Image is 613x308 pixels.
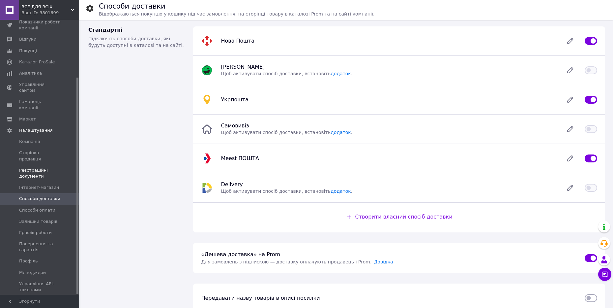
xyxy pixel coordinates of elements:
span: Щоб активувати спосіб доставки, встановіть . [221,188,352,194]
a: додаток [331,188,351,194]
span: [PERSON_NAME] [221,64,265,70]
span: Інтернет-магазин [19,185,59,190]
span: Залишки товарів [19,219,57,224]
span: Підключіть способи доставки, які будуть доступні в каталозі та на сайті. [88,36,184,48]
a: Довідка [374,259,393,264]
span: Реєстраційні документи [19,167,61,179]
span: Компанія [19,139,40,145]
span: Аналітика [19,70,42,76]
span: Повернення та гарантія [19,241,61,253]
span: Відображаються покупцю у кошику під час замовлення, на сторінці товару в каталозі Prom та на сайт... [99,11,374,17]
span: Управління API-токенами [19,281,61,293]
span: Налаштування [19,127,53,133]
button: Чат з покупцем [598,268,611,281]
span: Самовивіз [221,122,249,129]
span: Передавати назву товарів в описі посилки [201,295,320,301]
span: Гаманець компанії [19,99,61,111]
span: Щоб активувати спосіб доставки, встановіть . [221,71,352,76]
span: Способи доставки [19,196,60,202]
span: Покупці [19,48,37,54]
span: Для замовлень з підпискою — доставку оплачують продавець і Prom . [201,259,371,264]
span: Meest ПОШТА [221,155,259,161]
div: Ваш ID: 3801699 [21,10,79,16]
span: Способи оплати [19,207,55,213]
span: Графік роботи [19,230,52,236]
span: Маркет [19,116,36,122]
span: Показники роботи компанії [19,19,61,31]
span: Сторінка продавця [19,150,61,162]
span: Менеджери [19,270,46,276]
span: Відгуки [19,36,36,42]
a: додаток [331,71,351,76]
span: Створити власний спосіб доставки [355,214,452,220]
span: Delivery [221,181,243,188]
span: Профіль [19,258,38,264]
span: Управління сайтом [19,82,61,93]
span: «Дешева доставка» на Prom [201,251,280,257]
span: Каталог ProSale [19,59,55,65]
a: додаток [331,130,351,135]
span: Щоб активувати спосіб доставки, встановіть . [221,130,352,135]
span: Стандартні [88,27,123,33]
span: Укрпошта [221,96,248,103]
h1: Способи доставки [99,2,165,10]
span: Нова Пошта [221,38,254,44]
span: ВСЕ ДЛЯ ВСІХ [21,4,71,10]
